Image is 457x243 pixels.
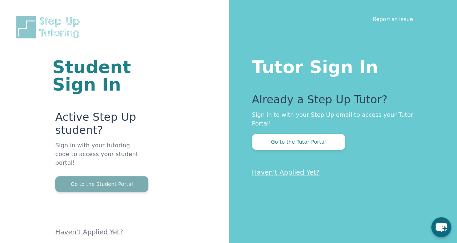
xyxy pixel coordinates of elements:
[55,141,141,176] p: Sign in with your tutoring code to access your student portal!
[52,58,141,93] h1: Student Sign In
[55,228,123,236] a: Haven't Applied Yet?
[252,111,428,128] p: Sign in to with your Step Up email to access your Tutor Portal!
[55,176,148,192] button: Go to the Student Portal
[252,55,428,76] h1: Tutor Sign In
[252,138,345,145] a: Go to the Tutor Portal
[15,15,84,40] img: Step Up Tutoring horizontal logo
[252,134,345,150] button: Go to the Tutor Portal
[373,15,413,23] a: Report an Issue
[252,168,320,176] a: Haven't Applied Yet?
[55,180,148,187] a: Go to the Student Portal
[431,217,451,237] button: chat-button
[252,93,428,111] p: Already a Step Up Tutor?
[55,111,141,141] p: Active Step Up student?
